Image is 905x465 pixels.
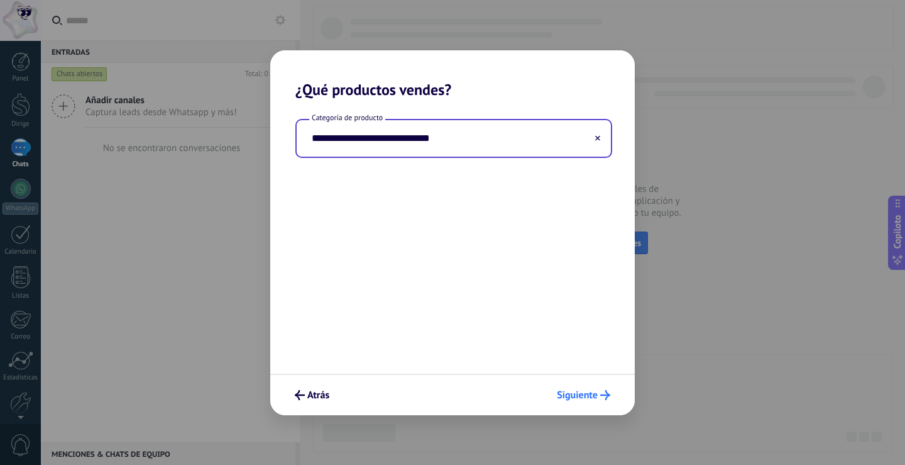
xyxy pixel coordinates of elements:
[312,113,383,123] font: Categoría de producto
[307,389,329,401] font: Atrás
[289,384,335,406] button: Atrás
[557,389,598,401] font: Siguiente
[295,80,451,99] font: ¿Qué productos vendes?
[551,384,616,406] button: Siguiente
